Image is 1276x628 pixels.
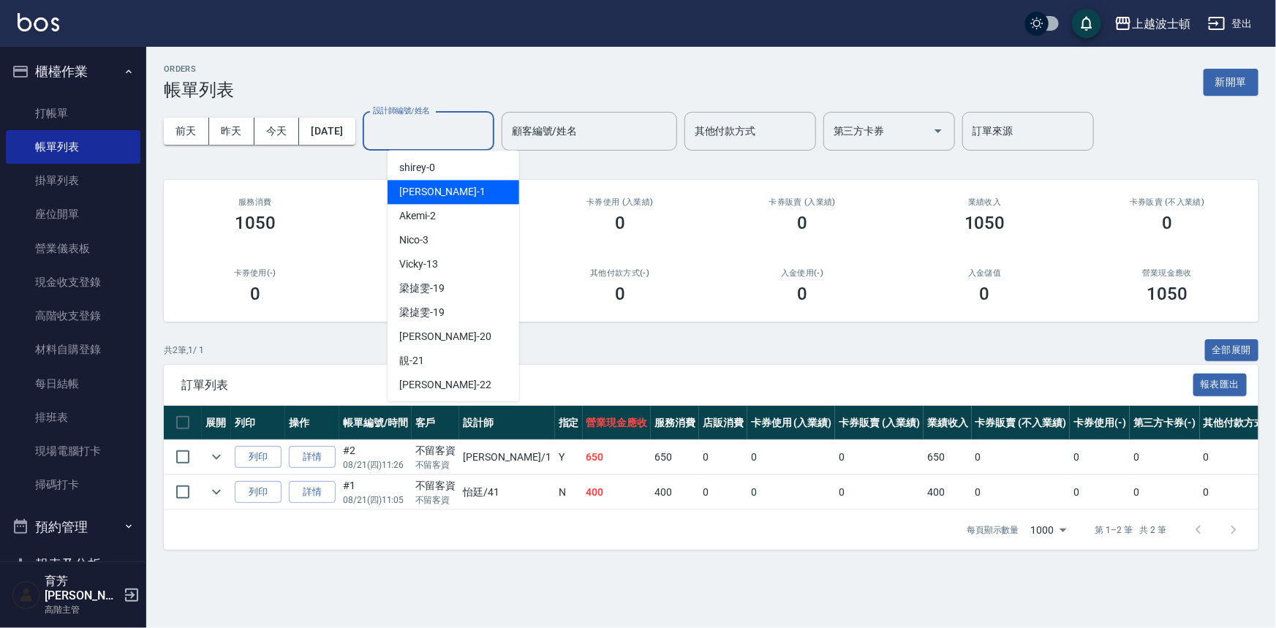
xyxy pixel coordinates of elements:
td: N [555,475,583,510]
div: 上越波士頓 [1132,15,1190,33]
button: 列印 [235,481,282,504]
td: 0 [835,475,924,510]
td: 0 [1130,440,1200,474]
th: 帳單編號/時間 [339,406,412,440]
td: 0 [747,440,836,474]
h2: 其他付款方式(-) [546,268,694,278]
h2: 入金使用(-) [729,268,877,278]
a: 打帳單 [6,97,140,130]
h3: 0 [797,213,807,233]
span: [PERSON_NAME] -22 [399,377,491,393]
label: 設計師編號/姓名 [373,105,430,116]
h3: 1050 [1147,284,1188,304]
td: 0 [699,440,747,474]
a: 現金收支登錄 [6,265,140,299]
h2: 第三方卡券(-) [364,268,512,278]
span: Nico -3 [399,232,429,248]
a: 營業儀表板 [6,232,140,265]
td: 650 [924,440,972,474]
p: 每頁顯示數量 [967,523,1019,537]
td: Y [555,440,583,474]
span: shirey -0 [399,160,435,175]
span: Akemi -2 [399,208,436,224]
th: 營業現金應收 [583,406,652,440]
td: 0 [1130,475,1200,510]
a: 掛單列表 [6,164,140,197]
td: #2 [339,440,412,474]
a: 帳單列表 [6,130,140,164]
th: 卡券販賣 (入業績) [835,406,924,440]
a: 現場電腦打卡 [6,434,140,468]
h5: 育芳[PERSON_NAME] [45,574,119,603]
td: 0 [972,440,1070,474]
h2: 卡券販賣 (不入業績) [1094,197,1242,207]
a: 高階收支登錄 [6,299,140,333]
a: 每日結帳 [6,367,140,401]
h3: 1050 [964,213,1005,233]
th: 設計師 [459,406,554,440]
button: [DATE] [299,118,355,145]
h2: 入金儲值 [911,268,1059,278]
h2: 卡券使用(-) [181,268,329,278]
button: 櫃檯作業 [6,53,140,91]
span: Vicky -13 [399,257,438,272]
h3: 0 [1162,213,1172,233]
h2: 營業現金應收 [1094,268,1242,278]
button: 全部展開 [1205,339,1259,362]
button: expand row [205,481,227,503]
td: [PERSON_NAME] /1 [459,440,554,474]
button: 昨天 [209,118,254,145]
button: 今天 [254,118,300,145]
span: [PERSON_NAME] -1 [399,184,486,200]
th: 卡券使用(-) [1070,406,1130,440]
td: 怡廷 /41 [459,475,554,510]
th: 業績收入 [924,406,972,440]
th: 展開 [202,406,231,440]
td: 400 [583,475,652,510]
td: 400 [924,475,972,510]
td: 400 [651,475,699,510]
a: 新開單 [1204,75,1258,88]
button: 前天 [164,118,209,145]
th: 卡券使用 (入業績) [747,406,836,440]
h3: 0 [980,284,990,304]
th: 服務消費 [651,406,699,440]
td: 650 [583,440,652,474]
h3: 0 [797,284,807,304]
p: 不留客資 [415,493,456,507]
p: 第 1–2 筆 共 2 筆 [1095,523,1166,537]
td: 650 [651,440,699,474]
p: 08/21 (四) 11:05 [343,493,408,507]
span: 梁㨗雯 -19 [399,281,445,296]
div: 不留客資 [415,478,456,493]
td: 0 [1070,440,1130,474]
span: 訂單列表 [181,378,1193,393]
th: 指定 [555,406,583,440]
img: Person [12,580,41,610]
img: Logo [18,13,59,31]
h3: 0 [615,284,625,304]
button: 登出 [1202,10,1258,37]
h3: 0 [615,213,625,233]
th: 第三方卡券(-) [1130,406,1200,440]
td: 0 [699,475,747,510]
td: 0 [835,440,924,474]
p: 共 2 筆, 1 / 1 [164,344,204,357]
h2: 業績收入 [911,197,1059,207]
h3: 服務消費 [181,197,329,207]
td: #1 [339,475,412,510]
a: 排班表 [6,401,140,434]
h2: 店販消費 [364,197,512,207]
th: 操作 [285,406,339,440]
button: save [1072,9,1101,38]
span: 梁㨗雯 -19 [399,305,445,320]
p: 不留客資 [415,458,456,472]
th: 店販消費 [699,406,747,440]
button: 預約管理 [6,508,140,546]
a: 報表匯出 [1193,377,1247,391]
h2: 卡券使用 (入業績) [546,197,694,207]
h2: 卡券販賣 (入業績) [729,197,877,207]
button: 列印 [235,446,282,469]
p: 高階主管 [45,603,119,616]
button: expand row [205,446,227,468]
